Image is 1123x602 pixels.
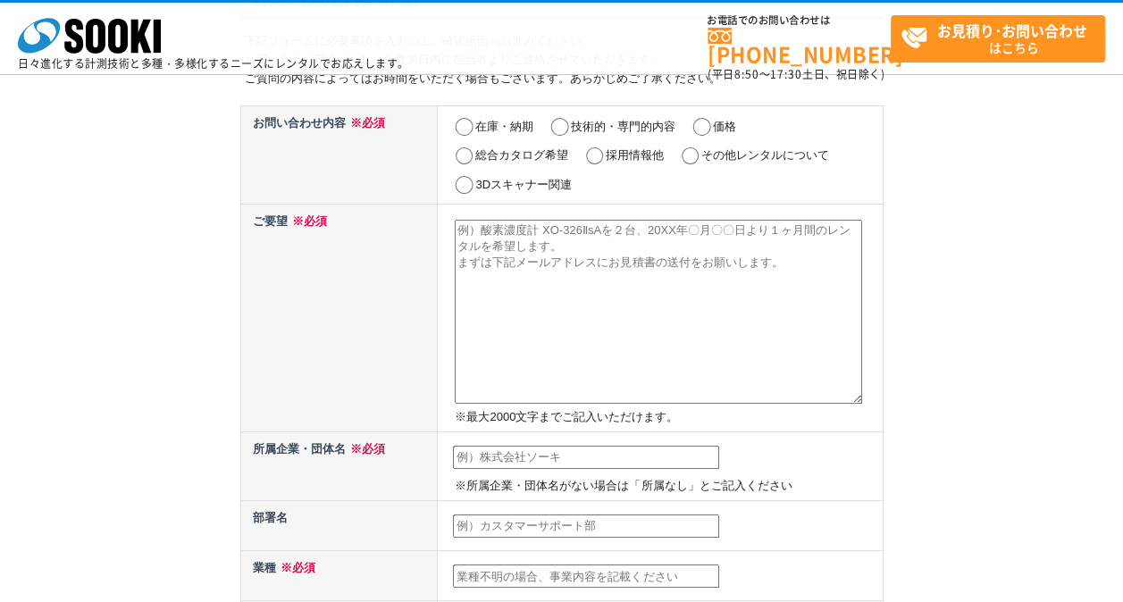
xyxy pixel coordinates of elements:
th: 部署名 [240,500,438,550]
label: 総合カタログ希望 [475,148,568,162]
p: 日々進化する計測技術と多種・多様化するニーズにレンタルでお応えします。 [18,58,409,69]
th: お問い合わせ内容 [240,106,438,205]
th: 所属企業・団体名 [240,431,438,500]
span: 17:30 [770,66,802,82]
strong: お見積り･お問い合わせ [937,20,1087,41]
th: ご要望 [240,205,438,431]
p: ※最大2000文字までご記入いただけます。 [455,408,878,427]
label: 在庫・納期 [475,120,533,133]
label: 価格 [713,120,736,133]
span: お電話でのお問い合わせは [708,15,891,26]
a: お見積り･お問い合わせはこちら [891,15,1105,63]
input: 例）株式会社ソーキ [453,446,719,469]
span: ※必須 [346,442,385,456]
label: 技術的・専門的内容 [571,120,675,133]
th: 業種 [240,550,438,600]
label: その他レンタルについて [701,148,829,162]
p: ※所属企業・団体名がない場合は「所属なし」とご記入ください [455,477,878,496]
span: 8:50 [734,66,759,82]
label: 3Dスキャナー関連 [475,178,572,191]
span: はこちら [901,16,1104,61]
span: (平日 ～ 土日、祝日除く) [708,66,884,82]
span: ※必須 [288,214,327,228]
label: 採用情報他 [606,148,664,162]
span: ※必須 [346,116,385,130]
a: [PHONE_NUMBER] [708,28,891,64]
input: 業種不明の場合、事業内容を記載ください [453,564,719,588]
input: 例）カスタマーサポート部 [453,514,719,538]
span: ※必須 [276,561,315,574]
